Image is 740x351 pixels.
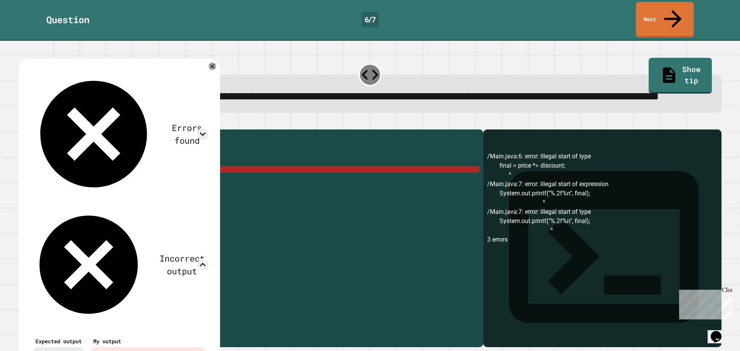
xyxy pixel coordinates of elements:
iframe: chat widget [676,287,732,319]
div: My output [93,337,203,345]
div: /Main.java:6: error: illegal start of type final = price *= discount; ^ /Main.java:7: error: ille... [487,152,718,347]
div: Expected output [35,337,82,345]
a: Show tip [649,58,711,93]
div: 6 / 7 [362,12,379,27]
div: Errors found [165,121,209,147]
iframe: chat widget [708,320,732,343]
a: Next [636,2,694,37]
div: Incorrect output [156,252,209,277]
div: Question [46,13,89,27]
div: Chat with us now!Close [3,3,53,49]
